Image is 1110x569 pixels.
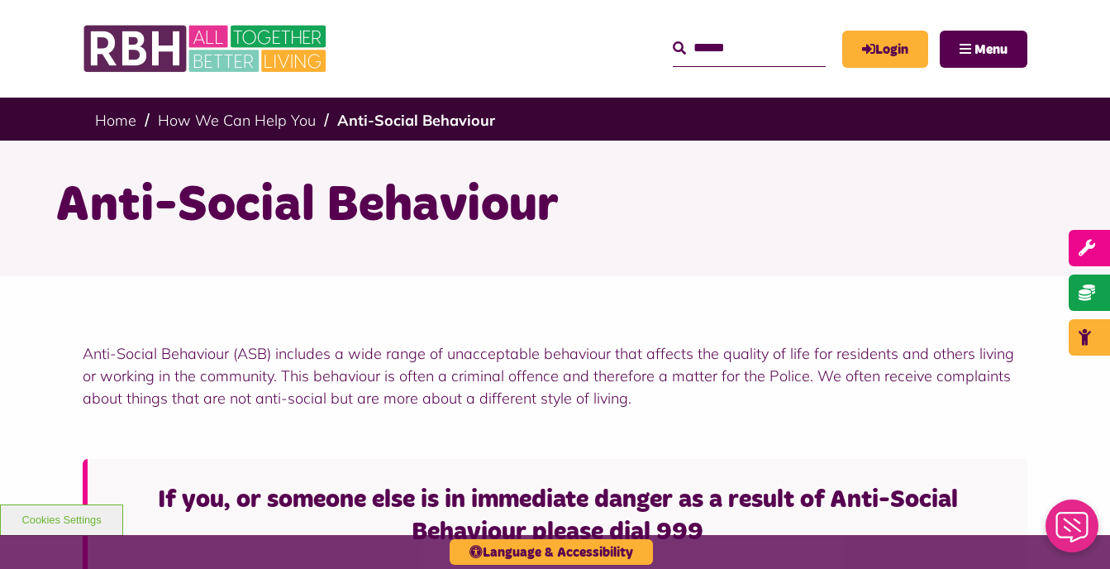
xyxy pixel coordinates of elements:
[974,43,1008,56] span: Menu
[842,31,928,68] a: MyRBH
[158,111,316,130] a: How We Can Help You
[95,111,136,130] a: Home
[673,31,826,66] input: Search
[55,174,1055,238] h1: Anti-Social Behaviour
[112,484,1003,548] h3: If you, or someone else is in immediate danger as a result of Anti-Social Behaviour please dial 999
[450,539,653,565] button: Language & Accessibility
[940,31,1027,68] button: Navigation
[1036,495,1110,569] iframe: Netcall Web Assistant for live chat
[337,111,495,130] a: Anti-Social Behaviour
[83,342,1027,409] p: Anti-Social Behaviour (ASB) includes a wide range of unacceptable behaviour that affects the qual...
[83,17,331,81] img: RBH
